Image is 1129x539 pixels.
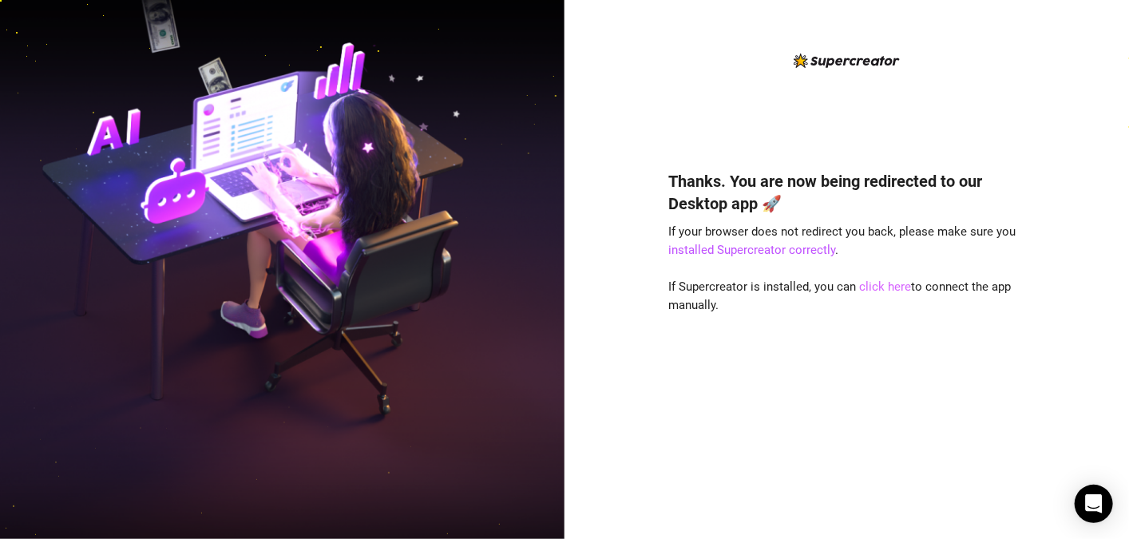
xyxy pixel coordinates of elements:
img: logo-BBDzfeDw.svg [794,54,900,68]
a: click here [860,279,912,294]
span: If your browser does not redirect you back, please make sure you . [669,224,1016,258]
h4: Thanks. You are now being redirected to our Desktop app 🚀 [669,170,1025,215]
div: Open Intercom Messenger [1075,485,1113,523]
span: If Supercreator is installed, you can to connect the app manually. [669,279,1012,313]
a: installed Supercreator correctly [669,243,836,257]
